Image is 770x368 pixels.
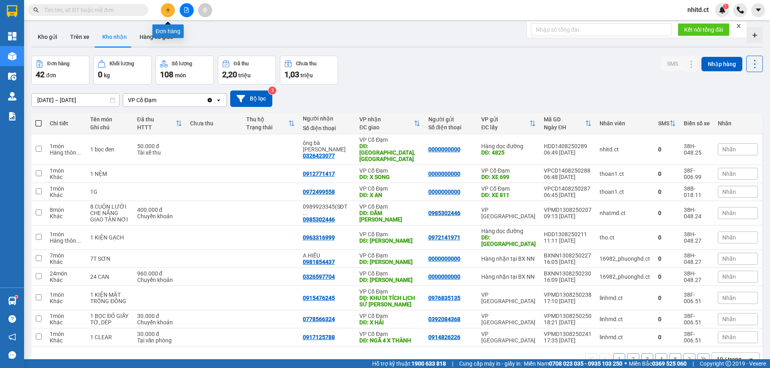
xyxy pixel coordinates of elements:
div: Chuyển khoản [137,319,182,326]
span: triệu [238,72,251,78]
div: 1 KIỆN GẠCH [90,234,129,241]
div: 0326597704 [303,273,335,280]
div: Biển số xe [684,120,710,127]
div: 0000000000 [428,146,460,153]
div: Tài xế thu [137,149,182,156]
div: Đã thu [234,61,249,66]
div: Tên món [90,116,129,123]
div: VP [GEOGRAPHIC_DATA] [481,313,536,326]
div: VP Cổ Đạm [359,185,420,192]
span: message [8,351,16,359]
div: VP Cổ Đạm [359,137,420,143]
div: 0 [658,295,676,301]
div: Chi tiết [50,120,82,127]
div: 38H-048.27 [684,252,710,265]
th: Toggle SortBy [355,113,424,134]
div: 0392084368 [428,316,460,322]
div: 7T SƠN [90,255,129,262]
div: 0 [658,210,676,216]
div: Khác [50,259,82,265]
div: 30.000 đ [137,331,182,337]
div: VPCD1408250288 [544,167,592,174]
div: Khác [50,337,82,344]
div: 7 món [50,252,82,259]
div: nhitd.ct [600,146,650,153]
span: món [175,72,186,78]
div: 0000000000 [428,273,460,280]
span: close [736,23,742,29]
div: 30.000 đ [137,313,182,319]
div: 0912771417 [303,171,335,177]
img: icon-new-feature [719,6,726,14]
div: 0972499558 [303,189,335,195]
div: ĐC lấy [481,124,529,131]
span: Nhãn [722,146,736,153]
button: caret-down [751,3,765,17]
div: 50.000 đ [137,143,182,149]
div: 0972141971 [428,234,460,241]
span: triệu [300,72,313,78]
sup: 3 [268,86,276,95]
div: VP Cổ Đạm [359,270,420,277]
div: VP Cổ Đạm [359,313,420,319]
span: question-circle [8,315,16,323]
span: Nhãn [722,316,736,322]
button: Kho gửi [31,27,64,46]
span: 42 [36,70,45,79]
img: logo-vxr [7,5,17,17]
div: DĐ: X AN [359,192,420,198]
th: Toggle SortBy [654,113,680,134]
div: 0 [658,316,676,322]
div: Trạng thái [246,124,288,131]
button: 2 [627,353,639,365]
div: 16:09 [DATE] [544,277,592,283]
span: Nhãn [722,210,736,216]
input: Selected VP Cổ Đạm. [157,96,158,104]
div: VP Cổ Đạm [359,288,420,295]
button: Hàng đã giao [133,27,180,46]
div: DĐ: XUÂN MỸ [359,277,420,283]
th: Toggle SortBy [540,113,596,134]
button: Nhập hàng [701,57,742,71]
span: 1,03 [284,70,299,79]
span: đơn [46,72,56,78]
div: 38F-006.51 [684,292,710,304]
span: Nhãn [722,171,736,177]
div: 1G [90,189,129,195]
span: Kết nối tổng đài [684,25,723,34]
span: Nhãn [722,255,736,262]
span: 1 [724,4,727,9]
div: DĐ: X HẢI [359,319,420,326]
span: aim [202,7,208,13]
strong: 0369 525 060 [652,360,687,367]
div: 38B-018.11 [684,185,710,198]
div: 8 CUỘN LƯỚI CHE NẮNG [90,203,129,216]
svg: open [215,97,222,103]
div: DĐ: KHU DI TÍCH LỊCH SỬ NGUYỄN DU [359,295,420,308]
div: Đơn hàng [152,24,184,38]
div: 0 [658,171,676,177]
div: linhmd.ct [600,334,650,340]
div: Hàng nhận tại BX NN [481,255,536,262]
div: Chuyển khoản [137,277,182,283]
div: HDD1308250211 [544,231,592,237]
div: VP Cổ Đạm [481,167,536,174]
div: 06:49 [DATE] [544,149,592,156]
div: Khác [50,213,82,219]
svg: Clear value [207,97,213,103]
span: ⚪️ [624,362,627,365]
span: Hỗ trợ kỹ thuật: [372,359,446,368]
div: 06:48 [DATE] [544,174,592,180]
div: VPCD1408250287 [544,185,592,192]
div: 0 [658,189,676,195]
button: plus [161,3,175,17]
button: Trên xe [64,27,96,46]
div: linhmd.ct [600,295,650,301]
input: Select a date range. [32,94,119,107]
span: ... [76,149,81,156]
div: 09:13 [DATE] [544,213,592,219]
div: 18:21 [DATE] [544,319,592,326]
input: Nhập số tổng đài [531,23,671,36]
span: nhitd.ct [681,5,715,15]
div: Tạo kho hàng mới [747,27,763,43]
